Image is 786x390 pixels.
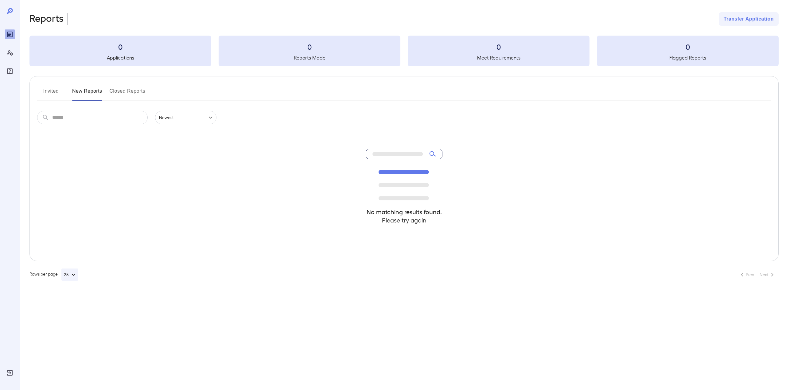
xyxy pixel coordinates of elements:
[110,86,146,101] button: Closed Reports
[29,12,64,26] h2: Reports
[155,111,216,124] div: Newest
[597,42,779,52] h3: 0
[597,54,779,61] h5: Flagged Reports
[72,86,102,101] button: New Reports
[408,54,589,61] h5: Meet Requirements
[366,208,442,216] h4: No matching results found.
[719,12,779,26] button: Transfer Application
[219,42,400,52] h3: 0
[29,268,78,281] div: Rows per page
[366,216,442,224] h4: Please try again
[5,48,15,58] div: Manage Users
[736,270,779,280] nav: pagination navigation
[5,66,15,76] div: FAQ
[5,368,15,378] div: Log Out
[29,42,211,52] h3: 0
[29,54,211,61] h5: Applications
[37,86,65,101] button: Invited
[29,36,779,66] summary: 0Applications0Reports Made0Meet Requirements0Flagged Reports
[219,54,400,61] h5: Reports Made
[61,268,78,281] button: 25
[5,29,15,39] div: Reports
[408,42,589,52] h3: 0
